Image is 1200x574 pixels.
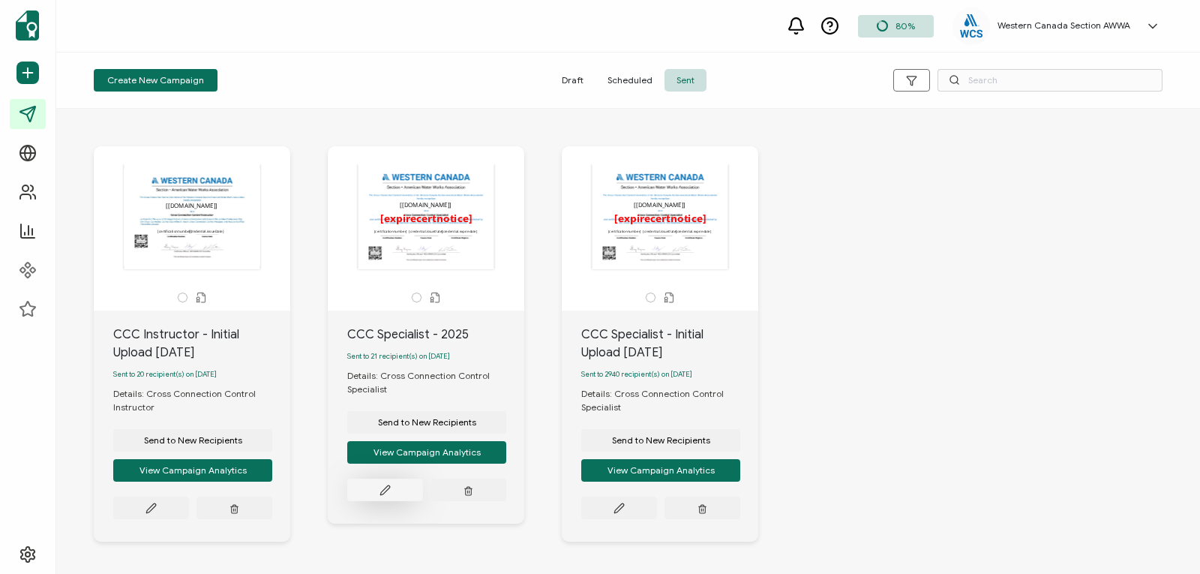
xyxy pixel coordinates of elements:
span: 80% [895,20,915,32]
button: Send to New Recipients [347,411,506,434]
h5: Western Canada Section AWWA [997,20,1130,31]
span: Sent [664,69,706,92]
span: Send to New Recipients [378,418,476,427]
span: Sent to 20 recipient(s) on [DATE] [113,370,217,379]
iframe: Chat Widget [1125,502,1200,574]
input: Search [937,69,1162,92]
button: View Campaign Analytics [347,441,506,464]
span: Sent to 2940 recipient(s) on [DATE] [581,370,692,379]
span: Sent to 21 recipient(s) on [DATE] [347,352,450,361]
span: Create New Campaign [107,76,204,85]
button: Send to New Recipients [113,429,272,452]
span: Draft [550,69,595,92]
button: Send to New Recipients [581,429,740,452]
button: View Campaign Analytics [581,459,740,482]
div: CCC Instructor - Initial Upload [DATE] [113,326,290,362]
img: eb0530a7-dc53-4dd2-968c-61d1fd0a03d4.png [960,14,982,38]
span: Send to New Recipients [144,436,242,445]
div: CCC Specialist - 2025 [347,326,524,344]
img: sertifier-logomark-colored.svg [16,11,39,41]
div: CCC Specialist - Initial Upload [DATE] [581,326,758,362]
div: Details: Cross Connection Control Specialist [581,387,758,414]
button: View Campaign Analytics [113,459,272,482]
div: Details: Cross Connection Control Instructor [113,387,290,414]
button: Create New Campaign [94,69,217,92]
span: Scheduled [595,69,664,92]
div: Details: Cross Connection Control Specialist [347,369,524,396]
span: Send to New Recipients [612,436,710,445]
